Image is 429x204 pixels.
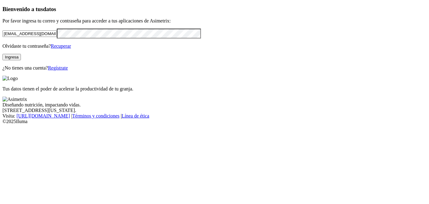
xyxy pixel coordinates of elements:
[2,54,21,60] button: Ingresa
[48,65,68,70] a: Regístrate
[2,102,427,108] div: Diseñando nutrición, impactando vidas.
[2,43,427,49] p: Olvidaste tu contraseña?
[72,113,120,118] a: Términos y condiciones
[17,113,70,118] a: [URL][DOMAIN_NAME]
[2,97,27,102] img: Asimetrix
[51,43,71,49] a: Recuperar
[2,119,427,124] div: © 2025 Iluma
[2,108,427,113] div: [STREET_ADDRESS][US_STATE].
[2,18,427,24] p: Por favor ingresa tu correo y contraseña para acceder a tus aplicaciones de Asimetrix:
[2,113,427,119] div: Visita : | |
[2,65,427,71] p: ¿No tienes una cuenta?
[2,30,57,37] input: Tu correo
[2,76,18,81] img: Logo
[2,6,427,13] h3: Bienvenido a tus
[43,6,56,12] span: datos
[122,113,149,118] a: Línea de ética
[2,86,427,92] p: Tus datos tienen el poder de acelerar la productividad de tu granja.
